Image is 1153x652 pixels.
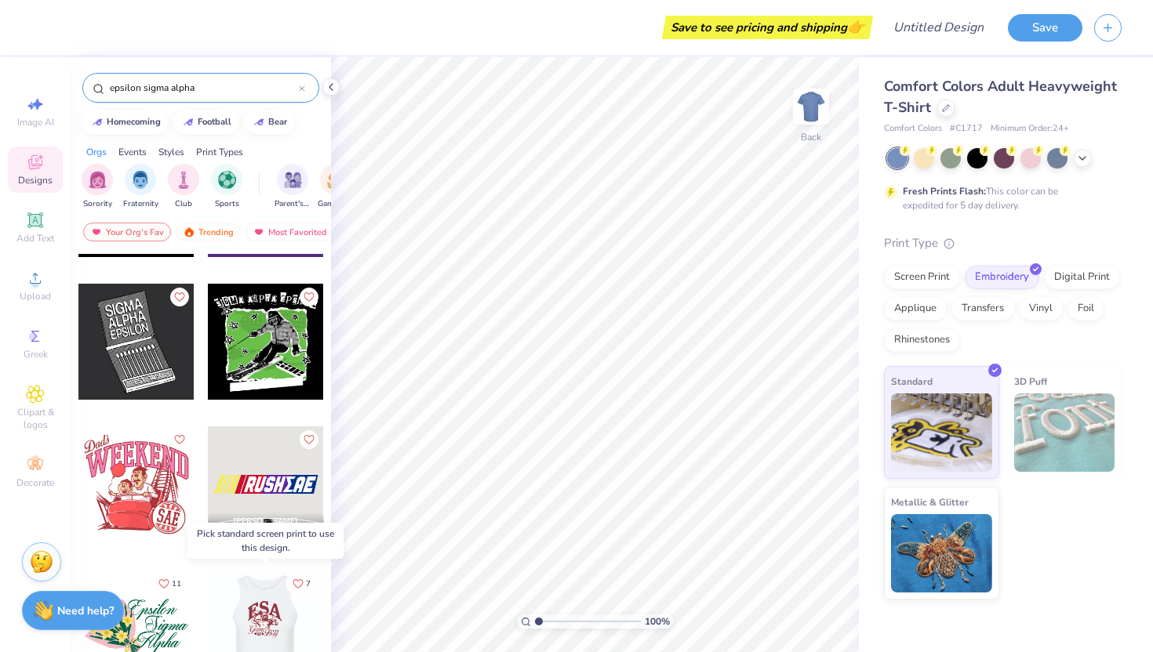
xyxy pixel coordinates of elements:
[1014,393,1115,472] img: 3D Puff
[123,164,158,210] div: filter for Fraternity
[244,110,294,134] button: bear
[891,393,992,472] img: Standard
[82,164,113,210] div: filter for Sorority
[86,145,107,159] div: Orgs
[645,614,670,628] span: 100 %
[215,198,239,210] span: Sports
[172,580,181,588] span: 11
[176,223,241,241] div: Trending
[246,223,334,241] div: Most Favorited
[90,226,103,237] img: most_fav.gif
[168,164,199,210] button: filter button
[132,171,149,189] img: Fraternity Image
[327,171,345,189] img: Game Day Image
[884,266,960,289] div: Screen Print
[884,122,942,136] span: Comfort Colors
[881,12,996,43] input: Untitled Design
[16,476,54,489] span: Decorate
[991,122,1069,136] span: Minimum Order: 24 +
[253,118,265,127] img: trend_line.gif
[83,198,112,210] span: Sorority
[286,573,318,594] button: Like
[183,226,195,237] img: trending.gif
[903,184,1096,212] div: This color can be expedited for 5 day delivery.
[91,118,104,127] img: trend_line.gif
[198,118,231,126] div: football
[253,226,265,237] img: most_fav.gif
[151,573,188,594] button: Like
[300,288,318,306] button: Like
[318,164,354,210] div: filter for Game Day
[57,603,114,618] strong: Need help?
[951,297,1014,321] div: Transfers
[20,290,51,302] span: Upload
[884,328,960,352] div: Rhinestones
[1019,297,1063,321] div: Vinyl
[123,164,158,210] button: filter button
[268,118,287,126] div: bear
[89,171,107,189] img: Sorority Image
[1068,297,1104,321] div: Foil
[306,580,311,588] span: 7
[187,523,344,559] div: Pick standard screen print to use this design.
[82,164,113,210] button: filter button
[965,266,1039,289] div: Embroidery
[182,118,195,127] img: trend_line.gif
[318,164,354,210] button: filter button
[884,297,947,321] div: Applique
[233,516,298,527] span: [PERSON_NAME]
[218,171,236,189] img: Sports Image
[170,288,189,306] button: Like
[196,145,243,159] div: Print Types
[950,122,983,136] span: # C1717
[318,198,354,210] span: Game Day
[173,110,238,134] button: football
[158,145,184,159] div: Styles
[903,185,986,197] strong: Fresh Prints Flash:
[891,494,969,510] span: Metallic & Glitter
[884,77,1117,117] span: Comfort Colors Adult Heavyweight T-Shirt
[82,110,168,134] button: homecoming
[275,164,311,210] button: filter button
[891,514,992,592] img: Metallic & Glitter
[118,145,147,159] div: Events
[24,348,48,360] span: Greek
[275,164,311,210] div: filter for Parent's Weekend
[1014,373,1047,389] span: 3D Puff
[108,80,299,96] input: Try "Alpha"
[801,130,821,144] div: Back
[170,430,189,449] button: Like
[211,164,242,210] button: filter button
[666,16,869,39] div: Save to see pricing and shipping
[1044,266,1120,289] div: Digital Print
[275,198,311,210] span: Parent's Weekend
[175,198,192,210] span: Club
[83,223,171,241] div: Your Org's Fav
[847,17,864,36] span: 👉
[107,118,161,126] div: homecoming
[284,171,302,189] img: Parent's Weekend Image
[17,116,54,129] span: Image AI
[884,234,1122,252] div: Print Type
[891,373,933,389] span: Standard
[8,406,63,431] span: Clipart & logos
[16,232,54,244] span: Add Text
[300,430,318,449] button: Like
[795,91,827,122] img: Back
[168,164,199,210] div: filter for Club
[211,164,242,210] div: filter for Sports
[123,198,158,210] span: Fraternity
[1008,14,1082,42] button: Save
[175,171,192,189] img: Club Image
[18,174,53,187] span: Designs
